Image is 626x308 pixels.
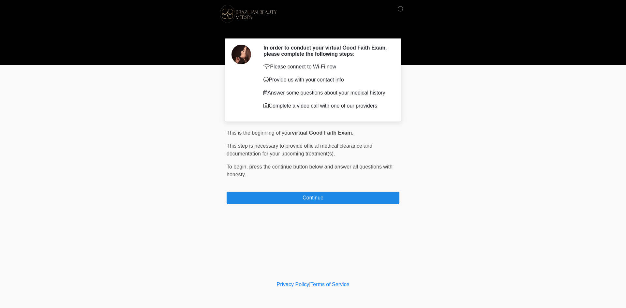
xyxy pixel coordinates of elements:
[263,89,390,97] p: Answer some questions about your medical history
[227,143,372,156] span: This step is necessary to provide official medical clearance and documentation for your upcoming ...
[277,282,309,287] a: Privacy Policy
[263,63,390,71] p: Please connect to Wi-Fi now
[222,23,404,36] h1: ‎ ‎ ‎
[310,282,349,287] a: Terms of Service
[227,164,393,177] span: press the continue button below and answer all questions with honesty.
[231,45,251,64] img: Agent Avatar
[263,76,390,84] p: Provide us with your contact info
[220,5,276,22] img: Brazilian Beauty Medspa Logo
[227,164,249,169] span: To begin,
[263,45,390,57] h2: In order to conduct your virtual Good Faith Exam, please complete the following steps:
[352,130,353,136] span: .
[227,192,399,204] button: Continue
[292,130,352,136] strong: virtual Good Faith Exam
[263,102,390,110] p: Complete a video call with one of our providers
[227,130,292,136] span: This is the beginning of your
[309,282,310,287] a: |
